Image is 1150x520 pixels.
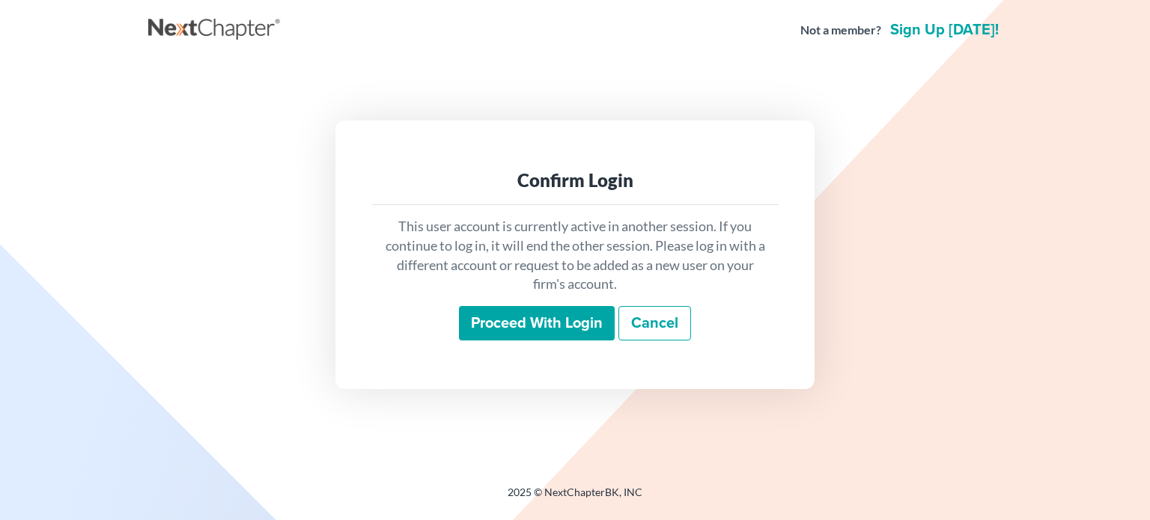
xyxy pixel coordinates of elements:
a: Cancel [618,306,691,340]
strong: Not a member? [800,22,881,39]
a: Sign up [DATE]! [887,22,1002,37]
div: Confirm Login [383,168,767,192]
div: 2025 © NextChapterBK, INC [148,485,1002,512]
p: This user account is currently active in another session. If you continue to log in, it will end ... [383,217,767,294]
input: Proceed with login [459,306,615,340]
